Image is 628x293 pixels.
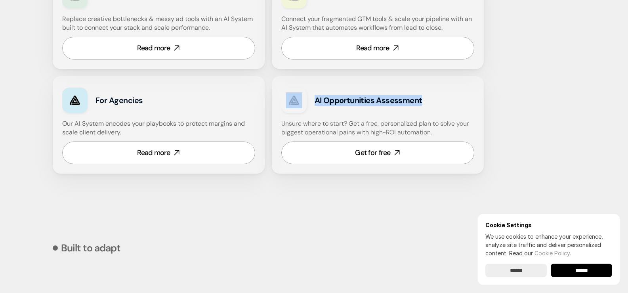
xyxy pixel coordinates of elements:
a: Read more [281,37,474,59]
span: Read our . [509,250,571,257]
div: Read more [356,43,389,53]
h6: Cookie Settings [485,222,612,228]
a: Get for free [281,142,474,164]
a: Read more [62,142,255,164]
div: Read more [137,43,170,53]
div: Get for free [355,148,390,158]
h3: For Agencies [95,95,204,106]
p: We use cookies to enhance your experience, analyze site traffic and deliver personalized content. [485,232,612,257]
h4: Our AI System encodes your playbooks to protect margins and scale client delivery. [62,119,255,137]
a: Cookie Policy [534,250,570,257]
a: Read more [62,37,255,59]
h4: Unsure where to start? Get a free, personalized plan to solve your biggest operational pains with... [281,119,474,137]
div: Read more [137,148,170,158]
strong: AI Opportunities Assessment [315,95,422,105]
p: Built to adapt [61,243,120,253]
